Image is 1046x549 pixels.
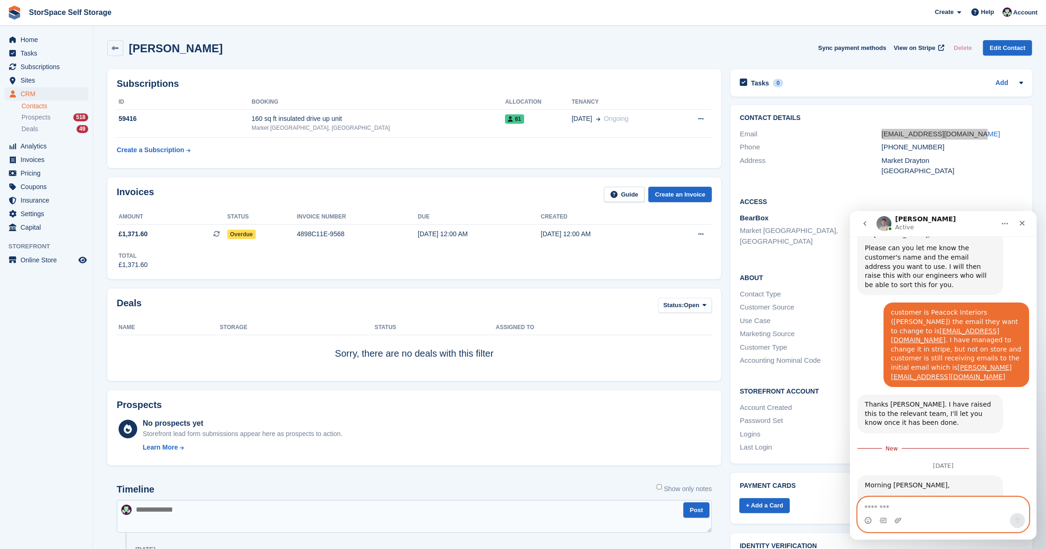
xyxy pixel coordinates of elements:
input: Show only notes [657,484,662,490]
th: Name [117,320,220,335]
div: Total [119,252,147,260]
a: View on Stripe [890,40,947,56]
div: 59416 [117,114,252,124]
span: Sorry, there are no deals with this filter [335,348,494,359]
th: ID [117,95,252,110]
a: menu [5,74,88,87]
span: [DATE] [572,114,592,124]
th: Due [418,210,541,225]
div: Email [740,129,882,140]
h2: Prospects [117,400,162,410]
h2: Access [740,197,1023,206]
a: Create a Subscription [117,141,190,159]
li: Market [GEOGRAPHIC_DATA], [GEOGRAPHIC_DATA] [740,225,882,246]
textarea: Message… [8,286,179,302]
div: [DATE] 12:00 AM [541,229,664,239]
div: Address [740,155,882,176]
a: menu [5,194,88,207]
div: [DATE] 12:00 AM [418,229,541,239]
img: Ross Hadlington [121,505,132,515]
span: Status: [663,301,684,310]
div: Last Login [740,442,882,453]
h2: Subscriptions [117,78,712,89]
button: Emoji picker [14,306,22,313]
div: Customer Type [740,342,882,353]
div: Morning [PERSON_NAME], [15,270,146,279]
a: menu [5,253,88,267]
th: Invoice number [297,210,418,225]
div: 4898C11E-9568 [297,229,418,239]
span: Storefront [8,242,93,251]
h2: Deals [117,298,141,315]
div: [PHONE_NUMBER] [882,142,1024,153]
div: Account Created [740,402,882,413]
div: Create a Subscription [117,145,184,155]
div: Market [GEOGRAPHIC_DATA], [GEOGRAPHIC_DATA] [252,124,505,132]
span: 61 [505,114,524,124]
div: Market Drayton [882,155,1024,166]
th: Allocation [505,95,571,110]
div: Password Set [740,415,882,426]
span: Tasks [21,47,77,60]
a: + Add a Card [739,498,790,514]
a: [EMAIL_ADDRESS][DOMAIN_NAME] [882,130,1000,138]
div: 0 [773,79,784,87]
div: 160 sq ft insulated drive up unit [252,114,505,124]
button: Send a message… [160,302,175,317]
span: Ongoing [604,115,629,122]
span: Subscriptions [21,60,77,73]
div: [GEOGRAPHIC_DATA] [882,166,1024,176]
button: Status: Open [658,298,712,313]
div: Bradley says… [7,264,179,360]
span: Settings [21,207,77,220]
a: menu [5,207,88,220]
div: Morning [PERSON_NAME],The email address for the customer has now been changed to[EMAIL_ADDRESS][D... [7,264,153,340]
a: menu [5,153,88,166]
th: Created [541,210,664,225]
a: Preview store [77,254,88,266]
span: Pricing [21,167,77,180]
a: menu [5,60,88,73]
a: Prospects 518 [21,113,88,122]
span: Coupons [21,180,77,193]
a: menu [5,47,88,60]
img: stora-icon-8386f47178a22dfd0bd8f6a31ec36ba5ce8667c1dd55bd0f319d3a0aa187defe.svg [7,6,21,20]
div: Customer Source [740,302,882,313]
h2: Payment cards [740,482,1023,490]
button: Sync payment methods [818,40,886,56]
span: Analytics [21,140,77,153]
div: Accounting Nominal Code [740,355,882,366]
a: Learn More [143,443,343,452]
div: The email address for the customer has now been changed to . [15,283,146,311]
button: Gif picker [29,306,37,313]
div: Use Case [740,316,882,326]
div: 518 [73,113,88,121]
a: menu [5,180,88,193]
span: Account [1013,8,1038,17]
h2: About [740,273,1023,282]
div: No prospects yet [143,418,343,429]
div: Learn More [143,443,178,452]
a: Guide [604,187,645,202]
span: Online Store [21,253,77,267]
a: menu [5,221,88,234]
span: View on Stripe [894,43,935,53]
th: Storage [220,320,375,335]
button: Delete [950,40,976,56]
div: £1,371.60 [119,260,147,270]
button: Upload attachment [44,306,52,313]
